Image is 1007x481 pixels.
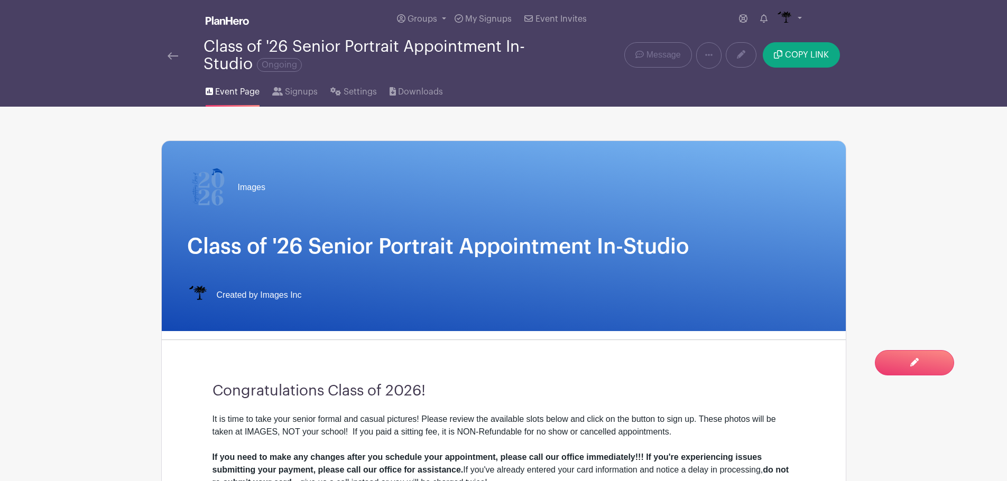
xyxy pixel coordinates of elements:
span: My Signups [465,15,512,23]
span: Images [238,181,265,194]
img: logo_white-6c42ec7e38ccf1d336a20a19083b03d10ae64f83f12c07503d8b9e83406b4c7d.svg [206,16,249,25]
a: Signups [272,73,318,107]
strong: If you need to make any changes after you schedule your appointment, please call our office immed... [213,452,762,474]
a: Message [624,42,691,68]
span: Event Invites [535,15,587,23]
img: 2026%20logo%20(2).png [187,166,229,209]
div: It is time to take your senior formal and casual pictures! Please review the available slots belo... [213,413,795,438]
a: Settings [330,73,376,107]
span: Signups [285,86,318,98]
span: Message [646,49,681,61]
img: back-arrow-29a5d9b10d5bd6ae65dc969a981735edf675c4d7a1fe02e03b50dbd4ba3cdb55.svg [168,52,178,60]
span: Created by Images Inc [217,289,302,301]
span: Downloads [398,86,443,98]
span: Ongoing [257,58,302,72]
span: Groups [408,15,437,23]
a: Event Page [206,73,260,107]
span: Settings [344,86,377,98]
span: Event Page [215,86,260,98]
h3: Congratulations Class of 2026! [213,382,795,400]
div: Class of '26 Senior Portrait Appointment In-Studio [204,38,546,73]
img: IMAGES%20logo%20transparenT%20PNG%20s.png [776,11,793,27]
h1: Class of '26 Senior Portrait Appointment In-Studio [187,234,820,259]
a: Downloads [390,73,443,107]
button: COPY LINK [763,42,839,68]
span: COPY LINK [785,51,829,59]
img: IMAGES%20logo%20transparenT%20PNG%20s.png [187,285,208,306]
